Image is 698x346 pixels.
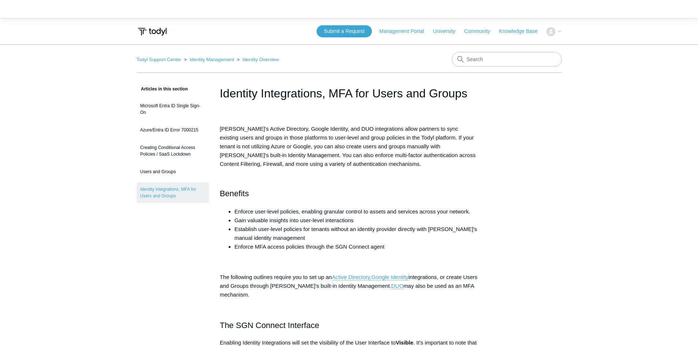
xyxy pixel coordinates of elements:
span: Enabling Identity Integrations will set the visibility of the User Interface to [220,339,396,346]
a: Azure/Entra ID Error 7000215 [137,123,209,137]
a: Submit a Request [317,25,372,37]
a: University [433,27,462,35]
span: Gain valuable insights into user-level interactions [234,217,354,223]
h1: Identity Integrations, MFA for Users and Groups [220,85,479,102]
a: Microsoft Entra ID Single Sign-On [137,99,209,119]
img: Todyl Support Center Help Center home page [137,25,168,38]
span: [PERSON_NAME]'s Active Directory, Google Identity, and DUO integrations allow partners to sync ex... [220,126,476,167]
a: Community [464,27,498,35]
a: Identity Overview [243,57,279,62]
span: integrations, or create Users and Groups through [PERSON_NAME]'s built-in Identity Management. ma... [220,274,477,298]
li: Identity Overview [236,57,279,62]
input: Search [452,52,562,67]
a: Knowledge Base [499,27,545,35]
span: Visible [396,339,413,346]
span: Articles in this section [137,86,188,92]
a: DUO [391,283,403,289]
li: Todyl Support Center [137,57,183,62]
span: Benefits [220,189,249,198]
span: The SGN Connect Interface [220,321,319,330]
a: Google Identity [372,274,409,280]
a: Identity Integrations, MFA for Users and Groups [137,182,209,203]
li: Identity Management [182,57,235,62]
a: Identity Management [189,57,234,62]
span: The following outlines require you to set up an [220,274,332,280]
a: Todyl Support Center [137,57,181,62]
span: Establish user-level policies for tenants without an identity provider directly with [PERSON_NAME... [234,226,477,241]
a: Management Portal [379,27,431,35]
a: Users and Groups [137,165,209,179]
a: Active Directory, [332,274,372,280]
span: Enforce MFA access policies through the SGN Connect agent [234,243,384,250]
a: Creating Conditional Access Policies / SaaS Lockdown [137,141,209,161]
span: Enforce user-level policies, enabling granular control to assets and services across your network. [234,208,470,215]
